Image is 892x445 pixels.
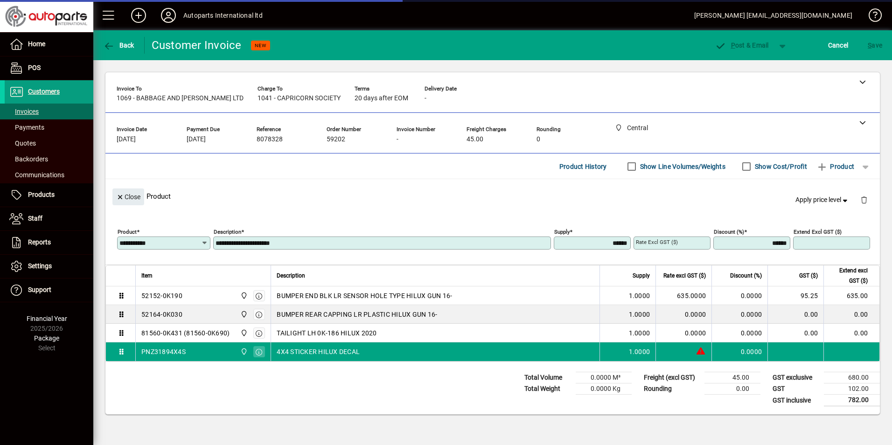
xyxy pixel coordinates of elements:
td: 0.0000 M³ [576,372,632,383]
a: Reports [5,231,93,254]
td: 0.0000 [711,286,767,305]
td: GST exclusive [768,372,824,383]
span: ost & Email [715,42,769,49]
div: Autoparts International ltd [183,8,263,23]
div: 52164-0K030 [141,310,182,319]
div: 0.0000 [662,310,706,319]
a: POS [5,56,93,80]
span: Staff [28,215,42,222]
div: 81560-0K431 (81560-0K690) [141,328,230,338]
span: TAILIGHT LH 0K-186 HILUX 2020 [277,328,376,338]
div: 52152-0K190 [141,291,182,300]
span: Apply price level [795,195,850,205]
div: [PERSON_NAME] [EMAIL_ADDRESS][DOMAIN_NAME] [694,8,852,23]
span: Communications [9,171,64,179]
mat-label: Supply [554,229,570,235]
span: 1.0000 [629,310,650,319]
td: 635.00 [823,286,879,305]
mat-label: Extend excl GST ($) [794,229,842,235]
label: Show Line Volumes/Weights [638,162,725,171]
a: Support [5,278,93,302]
span: Item [141,271,153,281]
span: Central [238,347,249,357]
td: GST inclusive [768,395,824,406]
td: Freight (excl GST) [639,372,704,383]
span: Customers [28,88,60,95]
span: Product History [559,159,607,174]
div: Customer Invoice [152,38,242,53]
div: PNZ31894X4S [141,347,186,356]
span: Invoices [9,108,39,115]
span: Products [28,191,55,198]
button: Cancel [826,37,851,54]
div: 0.0000 [662,328,706,338]
span: [DATE] [117,136,136,143]
td: 782.00 [824,395,880,406]
span: Home [28,40,45,48]
span: 1.0000 [629,328,650,338]
span: Description [277,271,305,281]
label: Show Cost/Profit [753,162,807,171]
span: 20 days after EOM [355,95,408,102]
a: Invoices [5,104,93,119]
button: Save [865,37,885,54]
span: BUMPER REAR CAPPING LR PLASTIC HILUX GUN 16- [277,310,437,319]
span: NEW [255,42,266,49]
button: Product History [556,158,611,175]
td: GST [768,383,824,395]
span: Central [238,309,249,320]
span: BUMPER END BLK LR SENSOR HOLE TYPE HILUX GUN 16- [277,291,452,300]
td: 45.00 [704,372,760,383]
span: Support [28,286,51,293]
span: S [868,42,871,49]
button: Apply price level [792,192,853,209]
span: 45.00 [467,136,483,143]
mat-label: Discount (%) [714,229,744,235]
mat-label: Description [214,229,241,235]
td: 0.00 [704,383,760,395]
td: 0.00 [767,324,823,342]
span: GST ($) [799,271,818,281]
td: Total Volume [520,372,576,383]
td: 0.00 [767,305,823,324]
a: Staff [5,207,93,230]
app-page-header-button: Close [110,192,146,201]
td: 680.00 [824,372,880,383]
a: Communications [5,167,93,183]
span: Central [238,328,249,338]
span: Supply [633,271,650,281]
span: Reports [28,238,51,246]
span: Financial Year [27,315,67,322]
app-page-header-button: Delete [853,195,875,204]
span: P [731,42,735,49]
span: Rate excl GST ($) [663,271,706,281]
a: Settings [5,255,93,278]
mat-label: Rate excl GST ($) [636,239,678,245]
a: Payments [5,119,93,135]
app-page-header-button: Back [93,37,145,54]
td: 0.0000 [711,324,767,342]
span: 1041 - CAPRICORN SOCIETY [258,95,341,102]
span: Product [816,159,854,174]
span: [DATE] [187,136,206,143]
span: - [425,95,426,102]
span: Central [238,291,249,301]
span: 1.0000 [629,347,650,356]
div: Product [105,179,880,213]
span: Extend excl GST ($) [829,265,868,286]
span: Package [34,334,59,342]
span: 1.0000 [629,291,650,300]
td: 102.00 [824,383,880,395]
span: Settings [28,262,52,270]
td: 0.0000 [711,305,767,324]
button: Post & Email [710,37,774,54]
span: Discount (%) [730,271,762,281]
div: 635.0000 [662,291,706,300]
td: 95.25 [767,286,823,305]
span: 4X4 STICKER HILUX DECAL [277,347,360,356]
span: 59202 [327,136,345,143]
span: ave [868,38,882,53]
span: 1069 - BABBAGE AND [PERSON_NAME] LTD [117,95,244,102]
a: Backorders [5,151,93,167]
button: Back [101,37,137,54]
